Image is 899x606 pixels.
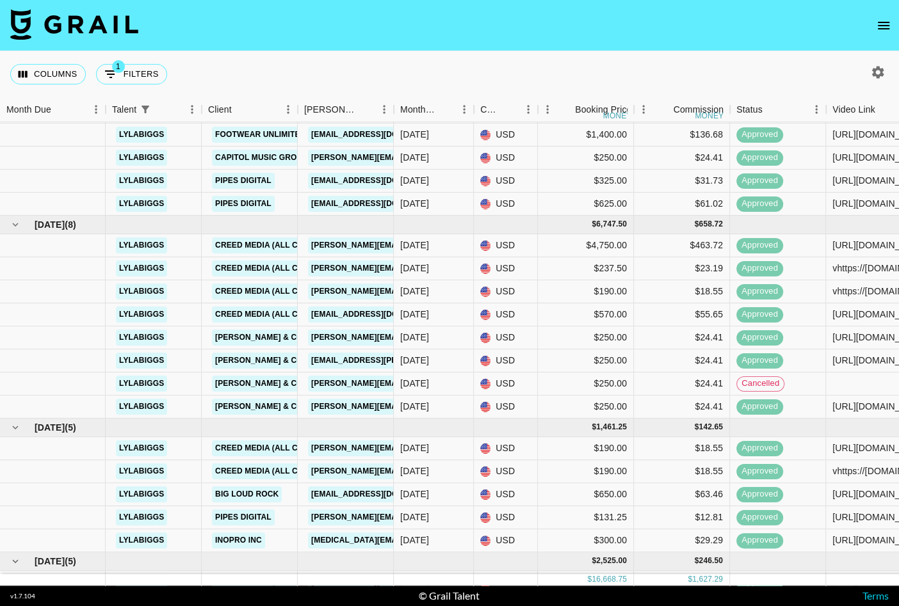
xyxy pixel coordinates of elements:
[154,100,172,118] button: Sort
[699,555,723,566] div: 246.50
[182,100,202,119] button: Menu
[557,100,575,118] button: Sort
[538,460,634,483] div: $190.00
[212,196,275,212] a: Pipes Digital
[863,589,889,602] a: Terms
[35,218,65,231] span: [DATE]
[474,170,538,193] div: USD
[474,460,538,483] div: USD
[474,349,538,372] div: USD
[96,64,167,84] button: Show filters
[688,574,692,585] div: $
[308,353,517,369] a: [EMAIL_ADDRESS][PERSON_NAME][DOMAIN_NAME]
[480,97,501,122] div: Currency
[592,574,627,585] div: 16,668.75
[538,170,634,193] div: $325.00
[736,488,783,500] span: approved
[474,326,538,349] div: USD
[634,257,730,280] div: $23.19
[400,197,429,210] div: May '25
[474,571,538,594] div: USD
[871,13,896,38] button: open drawer
[736,442,783,454] span: approved
[437,100,455,118] button: Sort
[736,175,783,187] span: approved
[6,216,24,234] button: hide children
[298,97,394,122] div: Booker
[875,100,893,118] button: Sort
[400,354,429,367] div: Jun '25
[212,173,275,189] a: Pipes Digital
[202,97,298,122] div: Client
[592,555,596,566] div: $
[212,440,345,456] a: Creed Media (All Campaigns)
[730,97,826,122] div: Status
[400,308,429,321] div: Jun '25
[474,280,538,303] div: USD
[400,442,429,454] div: Jul '25
[212,463,345,479] a: Creed Media (All Campaigns)
[308,399,583,415] a: [PERSON_NAME][EMAIL_ADDRESS][PERSON_NAME][DOMAIN_NAME]
[308,330,583,346] a: [PERSON_NAME][EMAIL_ADDRESS][PERSON_NAME][DOMAIN_NAME]
[212,376,323,392] a: [PERSON_NAME] & Co LLC
[634,460,730,483] div: $18.55
[394,97,474,122] div: Month Due
[474,437,538,460] div: USD
[474,395,538,419] div: USD
[538,147,634,170] div: $250.00
[538,280,634,303] div: $190.00
[6,552,24,570] button: hide children
[538,234,634,257] div: $4,750.00
[116,173,167,189] a: lylabiggs
[51,100,69,118] button: Sort
[116,532,167,548] a: lylabiggs
[308,440,517,456] a: [PERSON_NAME][EMAIL_ADDRESS][DOMAIN_NAME]
[538,506,634,529] div: $131.25
[474,124,538,147] div: USD
[736,262,783,275] span: approved
[736,401,783,413] span: approved
[308,150,517,166] a: [PERSON_NAME][EMAIL_ADDRESS][DOMAIN_NAME]
[35,421,65,434] span: [DATE]
[400,239,429,251] div: Jun '25
[699,219,723,230] div: 658.72
[10,64,86,84] button: Select columns
[400,377,429,390] div: Jun '25
[736,129,783,141] span: approved
[634,372,730,395] div: $24.41
[308,532,517,548] a: [MEDICAL_DATA][EMAIL_ADDRESS][DOMAIN_NAME]
[695,555,699,566] div: $
[587,574,592,585] div: $
[212,399,323,415] a: [PERSON_NAME] & Co LLC
[736,152,783,164] span: approved
[538,303,634,326] div: $570.00
[634,234,730,257] div: $463.72
[116,307,167,323] a: lylabiggs
[474,303,538,326] div: USD
[116,283,167,299] a: lylabiggs
[212,237,345,253] a: Creed Media (All Campaigns)
[501,100,519,118] button: Sort
[136,100,154,118] div: 1 active filter
[65,421,76,434] span: ( 5 )
[212,150,311,166] a: Capitol Music Group
[212,486,282,502] a: Big Loud Rock
[419,589,480,602] div: © Grail Talent
[400,174,429,187] div: May '25
[634,529,730,552] div: $29.29
[474,506,538,529] div: USD
[474,372,538,395] div: USD
[400,534,429,546] div: Jul '25
[116,440,167,456] a: lylabiggs
[212,330,323,346] a: [PERSON_NAME] & Co LLC
[474,193,538,216] div: USD
[634,193,730,216] div: $61.02
[634,147,730,170] div: $24.41
[112,60,125,73] span: 1
[807,100,826,119] button: Menu
[538,437,634,460] div: $190.00
[400,262,429,275] div: Jun '25
[308,196,451,212] a: [EMAIL_ADDRESS][DOMAIN_NAME]
[208,97,232,122] div: Client
[736,465,783,477] span: approved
